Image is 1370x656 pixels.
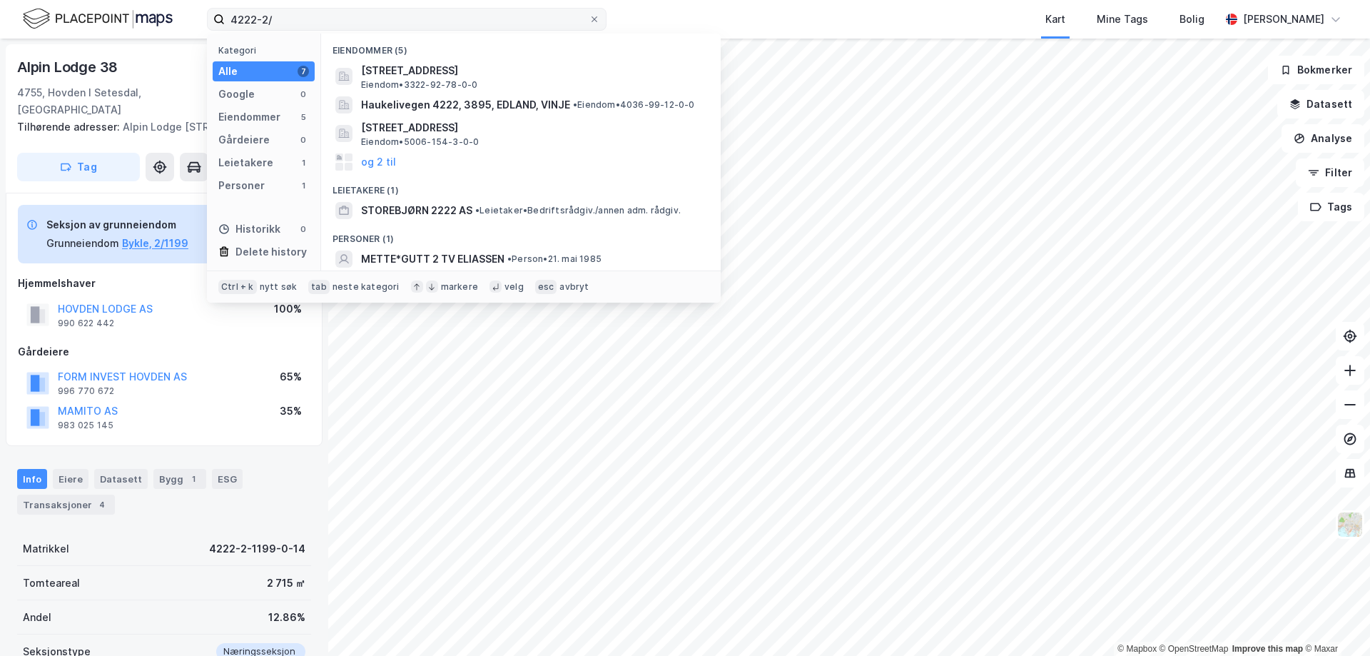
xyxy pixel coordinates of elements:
div: 0 [298,134,309,146]
div: neste kategori [333,281,400,293]
div: Alpin Lodge [STREET_ADDRESS] [17,118,300,136]
div: 4 [95,498,109,512]
div: 0 [298,223,309,235]
div: Transaksjoner [17,495,115,515]
div: Tomteareal [23,575,80,592]
div: markere [441,281,478,293]
img: logo.f888ab2527a4732fd821a326f86c7f29.svg [23,6,173,31]
span: Eiendom • 4036-99-12-0-0 [573,99,695,111]
span: • [573,99,577,110]
span: Eiendom • 5006-154-3-0-0 [361,136,479,148]
div: Matrikkel [23,540,69,557]
div: Kart [1045,11,1065,28]
div: 0 [298,89,309,100]
div: Delete history [235,243,307,261]
div: esc [535,280,557,294]
div: avbryt [559,281,589,293]
div: Eiendommer [218,109,280,126]
button: og 2 til [361,153,396,171]
button: Filter [1296,158,1364,187]
div: Eiendommer (5) [321,34,721,59]
div: Leietakere [218,154,273,171]
div: Datasett [94,469,148,489]
div: 4755, Hovden I Setesdal, [GEOGRAPHIC_DATA] [17,84,227,118]
div: 1 [298,180,309,191]
button: Datasett [1277,90,1364,118]
span: Tilhørende adresser: [17,121,123,133]
div: 5 [298,111,309,123]
div: velg [504,281,524,293]
div: Kategori [218,45,315,56]
div: Eiere [53,469,88,489]
span: • [475,205,479,216]
div: Bygg [153,469,206,489]
span: Haukelivegen 4222, 3895, EDLAND, VINJE [361,96,570,113]
span: STOREBJØRN 2222 AS [361,202,472,219]
span: Person • 21. mai 1985 [507,253,602,265]
div: Mine Tags [1097,11,1148,28]
button: Bokmerker [1268,56,1364,84]
button: Tag [17,153,140,181]
div: tab [308,280,330,294]
div: 996 770 672 [58,385,114,397]
div: 7 [298,66,309,77]
div: nytt søk [260,281,298,293]
div: 65% [280,368,302,385]
div: 4222-2-1199-0-14 [209,540,305,557]
div: Historikk [218,221,280,238]
div: Personer (1) [321,222,721,248]
a: Mapbox [1117,644,1157,654]
button: Bykle, 2/1199 [122,235,188,252]
div: 1 [298,157,309,168]
input: Søk på adresse, matrikkel, gårdeiere, leietakere eller personer [225,9,589,30]
div: Andel [23,609,51,626]
div: Info [17,469,47,489]
iframe: Chat Widget [1299,587,1370,656]
div: 12.86% [268,609,305,626]
button: Analyse [1282,124,1364,153]
span: • [507,253,512,264]
div: Bolig [1179,11,1204,28]
span: [STREET_ADDRESS] [361,119,704,136]
div: Gårdeiere [18,343,310,360]
div: ESG [212,469,243,489]
div: Hjemmelshaver [18,275,310,292]
div: [PERSON_NAME] [1243,11,1324,28]
div: Alpin Lodge 38 [17,56,121,79]
div: Grunneiendom [46,235,119,252]
div: Ctrl + k [218,280,257,294]
div: 983 025 145 [58,420,113,431]
a: Improve this map [1232,644,1303,654]
div: Alle [218,63,238,80]
div: Seksjon av grunneiendom [46,216,188,233]
span: Eiendom • 3322-92-78-0-0 [361,79,477,91]
div: Leietakere (1) [321,173,721,199]
span: METTE*GUTT 2 TV ELIASSEN [361,251,504,268]
div: 990 622 442 [58,318,114,329]
div: 2 715 ㎡ [267,575,305,592]
div: 1 [186,472,201,486]
div: Gårdeiere [218,131,270,148]
div: 100% [274,301,302,318]
div: Google [218,86,255,103]
a: OpenStreetMap [1160,644,1229,654]
div: Personer [218,177,265,194]
div: 35% [280,403,302,420]
img: Z [1336,511,1364,538]
span: [STREET_ADDRESS] [361,62,704,79]
button: Tags [1298,193,1364,221]
span: Leietaker • Bedriftsrådgiv./annen adm. rådgiv. [475,205,681,216]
